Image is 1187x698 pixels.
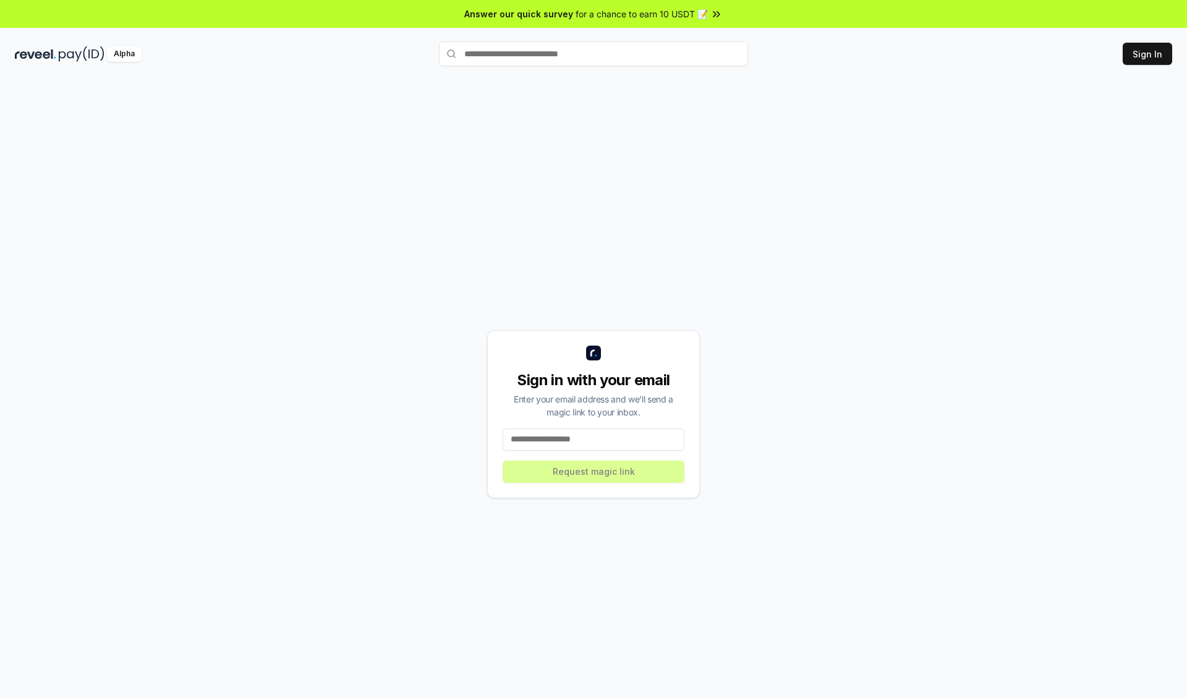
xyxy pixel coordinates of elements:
img: logo_small [586,346,601,360]
div: Alpha [107,46,142,62]
span: for a chance to earn 10 USDT 📝 [576,7,708,20]
img: reveel_dark [15,46,56,62]
div: Enter your email address and we’ll send a magic link to your inbox. [503,393,684,419]
span: Answer our quick survey [464,7,573,20]
div: Sign in with your email [503,370,684,390]
button: Sign In [1123,43,1172,65]
img: pay_id [59,46,104,62]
